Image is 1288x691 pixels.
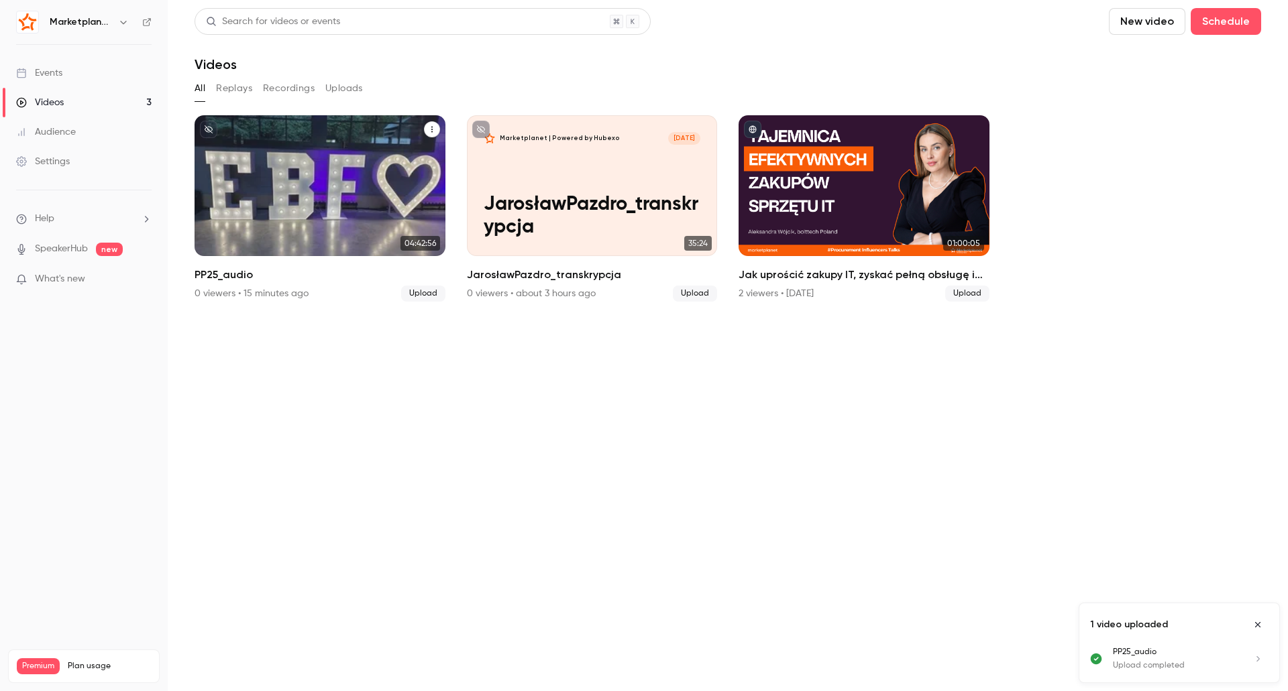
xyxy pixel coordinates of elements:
span: new [96,243,123,256]
button: All [195,78,205,99]
ul: Uploads list [1079,646,1279,682]
a: SpeakerHub [35,242,88,256]
button: unpublished [472,121,490,138]
span: Upload [401,286,445,302]
p: Upload completed [1113,659,1236,672]
a: JarosławPazdro_transkrypcjaMarketplanet | Powered by Hubexo[DATE]JarosławPazdro_transkrypcja35:24... [467,115,718,302]
p: JarosławPazdro_transkrypcja [484,194,700,239]
div: 0 viewers • 15 minutes ago [195,287,309,300]
button: Uploads [325,78,363,99]
span: What's new [35,272,85,286]
div: 2 viewers • [DATE] [739,287,814,300]
button: published [744,121,761,138]
h2: JarosławPazdro_transkrypcja [467,267,718,283]
a: PP25_audioUpload completed [1113,646,1269,672]
li: PP25_audio [195,115,445,302]
div: Search for videos or events [206,15,340,29]
div: Settings [16,155,70,168]
span: 01:00:05 [943,236,984,251]
div: Audience [16,125,76,139]
span: Upload [673,286,717,302]
div: Videos [16,96,64,109]
h6: Marketplanet | Powered by Hubexo [50,15,113,29]
ul: Videos [195,115,1261,302]
button: Schedule [1191,8,1261,35]
a: 04:42:56PP25_audio0 viewers • 15 minutes agoUpload [195,115,445,302]
h1: Videos [195,56,237,72]
li: Jak uprościć zakupy IT, zyskać pełną obsługę i realne oszczędności [739,115,989,302]
h2: PP25_audio [195,267,445,283]
h2: Jak uprościć zakupy IT, zyskać pełną obsługę i realne oszczędności [739,267,989,283]
span: Upload [945,286,989,302]
p: PP25_audio [1113,646,1236,658]
span: [DATE] [668,132,700,145]
section: Videos [195,8,1261,683]
div: 0 viewers • about 3 hours ago [467,287,596,300]
span: 35:24 [684,236,712,251]
button: Close uploads list [1247,614,1269,635]
p: 1 video uploaded [1090,618,1168,631]
p: Marketplanet | Powered by Hubexo [500,134,620,143]
img: JarosławPazdro_transkrypcja [484,132,496,145]
button: Recordings [263,78,315,99]
span: Plan usage [68,661,151,672]
button: New video [1109,8,1185,35]
span: Premium [17,658,60,674]
div: Events [16,66,62,80]
button: unpublished [200,121,217,138]
button: Replays [216,78,252,99]
span: Help [35,212,54,226]
li: help-dropdown-opener [16,212,152,226]
iframe: Noticeable Trigger [136,273,152,286]
li: JarosławPazdro_transkrypcja [467,115,718,302]
a: 01:00:05Jak uprościć zakupy IT, zyskać pełną obsługę i realne oszczędności2 viewers • [DATE]Upload [739,115,989,302]
img: Marketplanet | Powered by Hubexo [17,11,38,33]
span: 04:42:56 [400,236,440,251]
